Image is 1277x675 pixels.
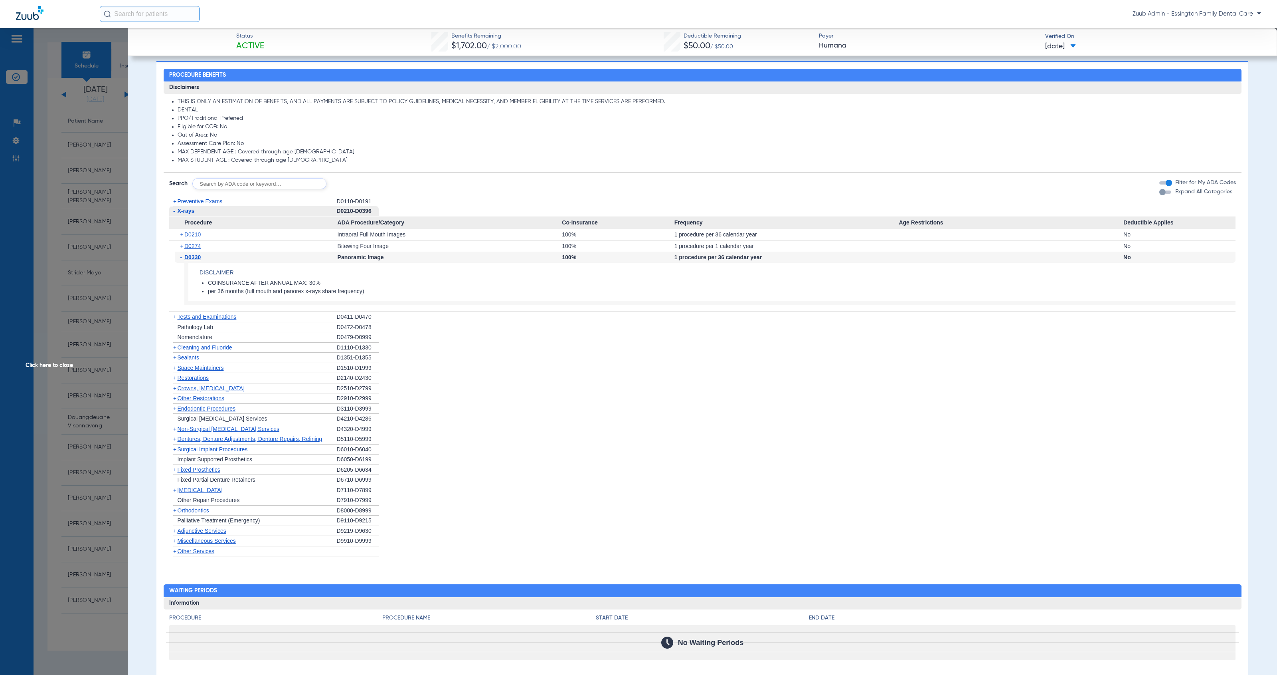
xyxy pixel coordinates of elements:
[337,197,379,206] div: D0110-D0191
[184,254,201,260] span: D0330
[1133,10,1261,18] span: Zuub Admin - Essington Family Dental Care
[562,252,674,263] div: 100%
[819,32,1038,40] span: Payer
[178,157,1236,164] li: MAX STUDENT AGE : Covered through age [DEMOGRAPHIC_DATA]
[809,614,1235,625] app-breakdown-title: End Date
[337,206,379,216] div: D0210-D0396
[178,487,223,493] span: [MEDICAL_DATA]
[173,538,176,544] span: +
[178,507,209,514] span: Orthodontics
[337,445,379,455] div: D6010-D6040
[178,405,236,412] span: Endodontic Procedures
[178,538,236,544] span: Miscellaneous Services
[208,288,1235,295] li: per 36 months (full mouth and panorex x-rays share frequency)
[337,495,379,506] div: D7910-D7999
[178,115,1236,122] li: PPO/Traditional Preferred
[710,44,733,50] span: / $50.00
[338,216,562,229] span: ADA Procedure/Category
[337,353,379,363] div: D1351-D1355
[819,41,1038,51] span: Humana
[173,314,176,320] span: +
[562,216,674,229] span: Co-Insurance
[562,229,674,240] div: 100%
[1123,216,1235,229] span: Deductible Applies
[178,395,225,401] span: Other Restorations
[451,42,487,50] span: $1,702.00
[337,424,379,435] div: D4320-D4999
[192,178,326,189] input: Search by ADA code or keyword…
[1175,189,1232,195] span: Expand All Categories
[178,344,232,351] span: Cleaning and Fluoride
[164,69,1241,81] h2: Procedure Benefits
[178,140,1236,147] li: Assessment Care Plan: No
[337,312,379,322] div: D0411-D0470
[173,198,176,204] span: +
[184,243,201,249] span: D0274
[164,597,1241,610] h3: Information
[180,240,185,252] span: +
[337,465,379,475] div: D6205-D6634
[104,10,111,18] img: Search Icon
[674,240,899,252] div: 1 procedure per 1 calendar year
[173,375,176,381] span: +
[684,42,710,50] span: $50.00
[337,475,379,485] div: D6710-D6999
[173,548,176,554] span: +
[337,485,379,496] div: D7110-D7899
[684,32,741,40] span: Deductible Remaining
[178,446,248,453] span: Surgical Implant Procedures
[337,332,379,343] div: D0479-D0999
[178,198,223,204] span: Preventive Exams
[178,436,322,442] span: Dentures, Denture Adjustments, Denture Repairs, Relining
[173,405,176,412] span: +
[809,614,1235,622] h4: End Date
[1174,179,1236,187] label: Filter for My ADA Codes
[596,614,809,625] app-breakdown-title: Start Date
[164,584,1241,597] h2: Waiting Periods
[173,507,176,514] span: +
[337,536,379,546] div: D9910-D9999
[173,436,176,442] span: +
[169,614,383,622] h4: Procedure
[178,324,213,330] span: Pathology Lab
[178,314,237,320] span: Tests and Examinations
[173,208,175,214] span: -
[178,385,245,391] span: Crowns, [MEDICAL_DATA]
[169,216,338,229] span: Procedure
[1045,42,1076,52] span: [DATE]
[178,415,267,422] span: Surgical [MEDICAL_DATA] Services
[200,268,1235,277] app-breakdown-title: Disclaimer
[178,528,226,534] span: Adjunctive Services
[100,6,200,22] input: Search for patients
[178,456,253,463] span: Implant Supported Prosthetics
[178,132,1236,139] li: Out of Area: No
[382,614,596,625] app-breakdown-title: Procedure Name
[899,216,1123,229] span: Age Restrictions
[596,614,809,622] h4: Start Date
[1123,252,1235,263] div: No
[173,365,176,371] span: +
[337,383,379,394] div: D2510-D2799
[674,252,899,263] div: 1 procedure per 36 calendar year
[338,240,562,252] div: Bitewing Four Image
[338,252,562,263] div: Panoramic Image
[382,614,596,622] h4: Procedure Name
[173,487,176,493] span: +
[178,365,224,371] span: Space Maintainers
[674,229,899,240] div: 1 procedure per 36 calendar year
[173,354,176,361] span: +
[337,506,379,516] div: D8000-D8999
[173,344,176,351] span: +
[487,44,521,50] span: / $2,000.00
[178,98,1236,105] li: THIS IS ONLY AN ESTIMATION OF BENEFITS, AND ALL PAYMENTS ARE SUBJECT TO POLICY GUIDELINES, MEDICA...
[178,517,260,524] span: Palliative Treatment (Emergency)
[173,395,176,401] span: +
[178,123,1236,131] li: Eligible for COB: No
[337,322,379,333] div: D0472-D0478
[208,280,1235,287] li: COINSURANCE AFTER ANNUAL MAX: 30%
[16,6,43,20] img: Zuub Logo
[678,639,743,647] span: No Waiting Periods
[337,526,379,536] div: D9219-D9630
[180,229,185,240] span: +
[236,41,264,52] span: Active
